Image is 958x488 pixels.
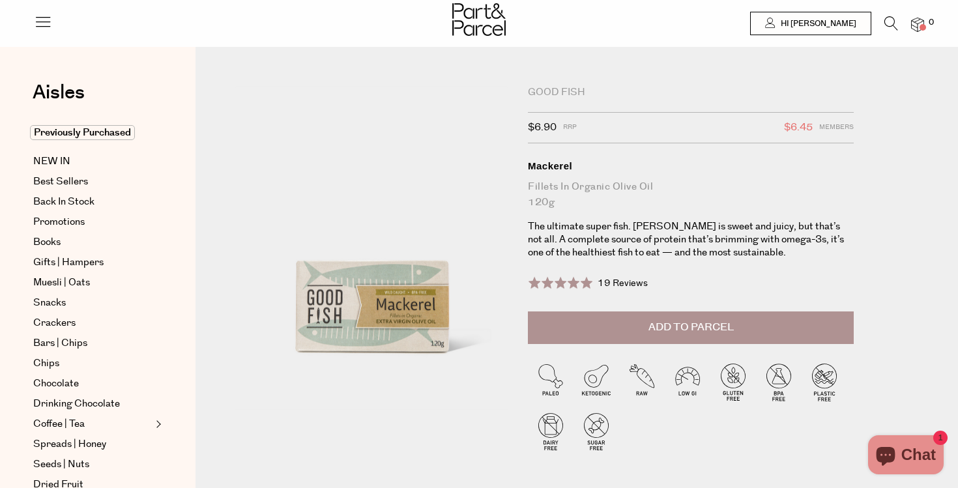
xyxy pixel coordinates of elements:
[33,396,152,412] a: Drinking Chocolate
[235,86,508,409] img: Mackerel
[152,416,162,432] button: Expand/Collapse Coffee | Tea
[33,416,85,432] span: Coffee | Tea
[528,86,854,99] div: Good Fish
[563,119,577,136] span: RRP
[33,214,152,230] a: Promotions
[619,359,665,405] img: P_P-ICONS-Live_Bec_V11_Raw.svg
[33,235,61,250] span: Books
[452,3,506,36] img: Part&Parcel
[911,18,924,31] a: 0
[33,416,152,432] a: Coffee | Tea
[784,119,813,136] span: $6.45
[528,311,854,344] button: Add to Parcel
[528,119,557,136] span: $6.90
[33,214,85,230] span: Promotions
[33,275,152,291] a: Muesli | Oats
[819,119,854,136] span: Members
[750,12,871,35] a: Hi [PERSON_NAME]
[33,275,90,291] span: Muesli | Oats
[33,457,89,472] span: Seeds | Nuts
[33,356,152,371] a: Chips
[33,83,85,115] a: Aisles
[665,359,710,405] img: P_P-ICONS-Live_Bec_V11_Low_Gi.svg
[33,356,59,371] span: Chips
[33,437,106,452] span: Spreads | Honey
[33,255,104,270] span: Gifts | Hampers
[528,220,854,259] p: The ultimate super fish. [PERSON_NAME] is sweet and juicy, but that’s not all. A complete source ...
[528,160,854,173] div: Mackerel
[864,435,948,478] inbox-online-store-chat: Shopify online store chat
[33,78,85,107] span: Aisles
[33,194,152,210] a: Back In Stock
[573,409,619,454] img: P_P-ICONS-Live_Bec_V11_Sugar_Free.svg
[30,125,135,140] span: Previously Purchased
[33,315,76,331] span: Crackers
[33,457,152,472] a: Seeds | Nuts
[33,235,152,250] a: Books
[33,154,152,169] a: NEW IN
[33,125,152,141] a: Previously Purchased
[33,295,66,311] span: Snacks
[33,437,152,452] a: Spreads | Honey
[33,255,152,270] a: Gifts | Hampers
[528,409,573,454] img: P_P-ICONS-Live_Bec_V11_Dairy_Free.svg
[802,359,847,405] img: P_P-ICONS-Live_Bec_V11_Plastic_Free.svg
[33,336,87,351] span: Bars | Chips
[33,376,79,392] span: Chocolate
[528,359,573,405] img: P_P-ICONS-Live_Bec_V11_Paleo.svg
[528,179,854,210] div: Fillets in Organic Olive Oil 120g
[925,17,937,29] span: 0
[573,359,619,405] img: P_P-ICONS-Live_Bec_V11_Ketogenic.svg
[648,320,734,335] span: Add to Parcel
[710,359,756,405] img: P_P-ICONS-Live_Bec_V11_Gluten_Free.svg
[33,376,152,392] a: Chocolate
[598,277,648,290] span: 19 Reviews
[33,194,94,210] span: Back In Stock
[33,174,88,190] span: Best Sellers
[756,359,802,405] img: P_P-ICONS-Live_Bec_V11_BPA_Free.svg
[777,18,856,29] span: Hi [PERSON_NAME]
[33,396,120,412] span: Drinking Chocolate
[33,336,152,351] a: Bars | Chips
[33,174,152,190] a: Best Sellers
[33,154,70,169] span: NEW IN
[33,315,152,331] a: Crackers
[33,295,152,311] a: Snacks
